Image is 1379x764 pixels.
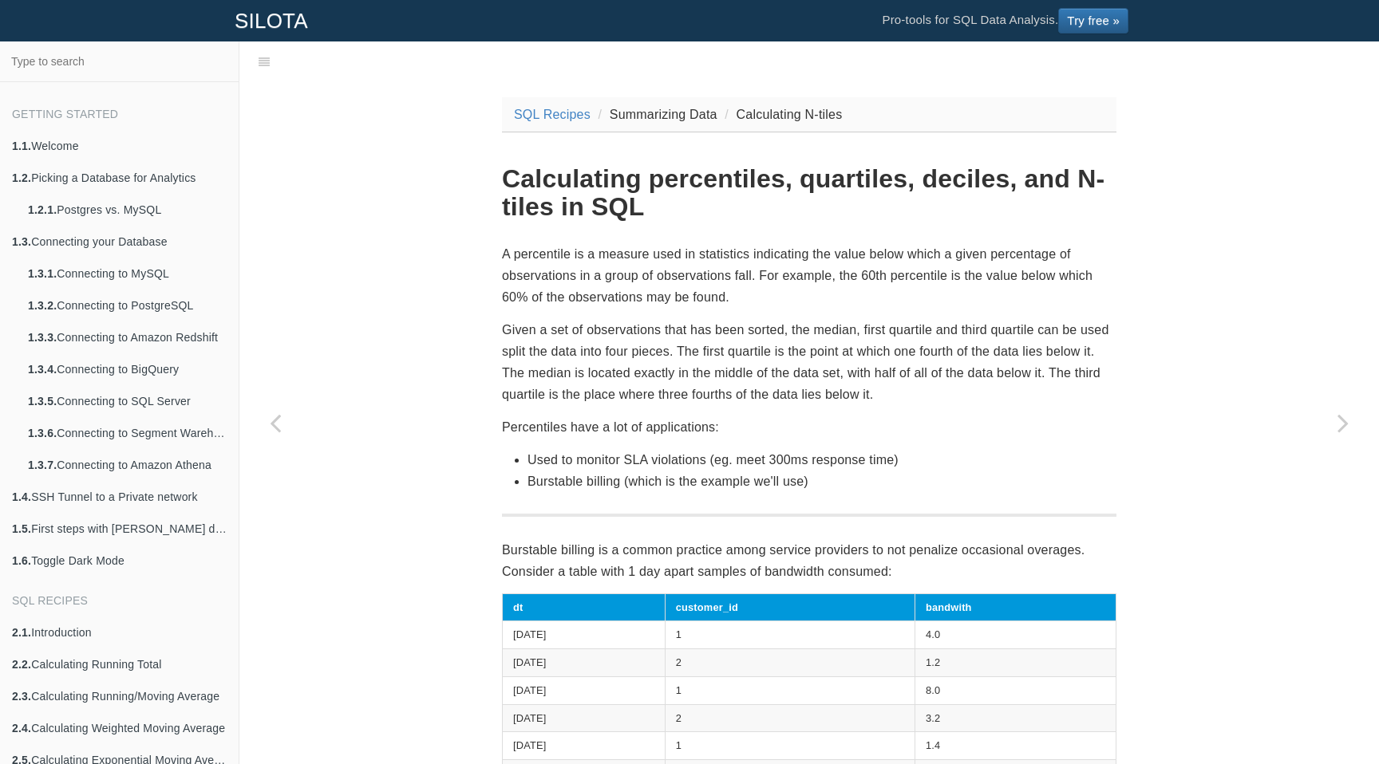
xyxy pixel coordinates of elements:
[503,676,666,704] td: [DATE]
[595,104,717,125] li: Summarizing Data
[665,649,915,677] td: 2
[12,554,31,567] b: 1.6.
[915,593,1116,621] th: bandwith
[527,449,1116,471] li: Used to monitor SLA violations (eg. meet 300ms response time)
[503,593,666,621] th: dt
[503,704,666,732] td: [DATE]
[503,732,666,760] td: [DATE]
[915,649,1116,677] td: 1.2
[915,732,1116,760] td: 1.4
[665,732,915,760] td: 1
[502,319,1116,406] p: Given a set of observations that has been sorted, the median, first quartile and third quartile c...
[239,81,311,764] a: Previous page: Analyze Mailchimp Data by Segmenting and Lead scoring your email list
[28,299,57,312] b: 1.3.2.
[502,165,1116,221] h1: Calculating percentiles, quartiles, deciles, and N-tiles in SQL
[503,621,666,649] td: [DATE]
[665,593,915,621] th: customer_id
[28,363,57,376] b: 1.3.4.
[12,522,31,535] b: 1.5.
[502,416,1116,438] p: Percentiles have a lot of applications:
[1058,8,1128,33] a: Try free »
[28,427,57,439] b: 1.3.6.
[915,704,1116,732] td: 3.2
[28,267,57,280] b: 1.3.1.
[502,243,1116,309] p: A percentile is a measure used in statistics indicating the value below which a given percentage ...
[866,1,1144,41] li: Pro-tools for SQL Data Analysis.
[16,289,239,321] a: 1.3.2.Connecting to PostgreSQL
[665,676,915,704] td: 1
[16,194,239,226] a: 1.2.1.Postgres vs. MySQL
[16,321,239,353] a: 1.3.3.Connecting to Amazon Redshift
[16,449,239,481] a: 1.3.7.Connecting to Amazon Athena
[12,722,31,734] b: 2.4.
[1307,81,1379,764] a: Next page: Calculating Top N items and Aggregating (sum) the remainder into
[28,331,57,344] b: 1.3.3.
[16,353,239,385] a: 1.3.4.Connecting to BigQuery
[12,235,31,248] b: 1.3.
[12,626,31,639] b: 2.1.
[28,203,57,216] b: 1.2.1.
[12,490,31,503] b: 1.4.
[28,395,57,408] b: 1.3.5.
[28,459,57,471] b: 1.3.7.
[16,385,239,417] a: 1.3.5.Connecting to SQL Server
[12,171,31,184] b: 1.2.
[915,676,1116,704] td: 8.0
[721,104,842,125] li: Calculating N-tiles
[223,1,320,41] a: SILOTA
[502,539,1116,582] p: Burstable billing is a common practice among service providers to not penalize occasional overage...
[514,108,591,121] a: SQL Recipes
[16,417,239,449] a: 1.3.6.Connecting to Segment Warehouse
[5,46,234,77] input: Type to search
[12,140,31,152] b: 1.1.
[915,621,1116,649] td: 4.0
[12,690,31,703] b: 2.3.
[527,471,1116,492] li: Burstable billing (which is the example we'll use)
[16,258,239,289] a: 1.3.1.Connecting to MySQL
[665,621,915,649] td: 1
[665,704,915,732] td: 2
[503,649,666,677] td: [DATE]
[12,658,31,671] b: 2.2.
